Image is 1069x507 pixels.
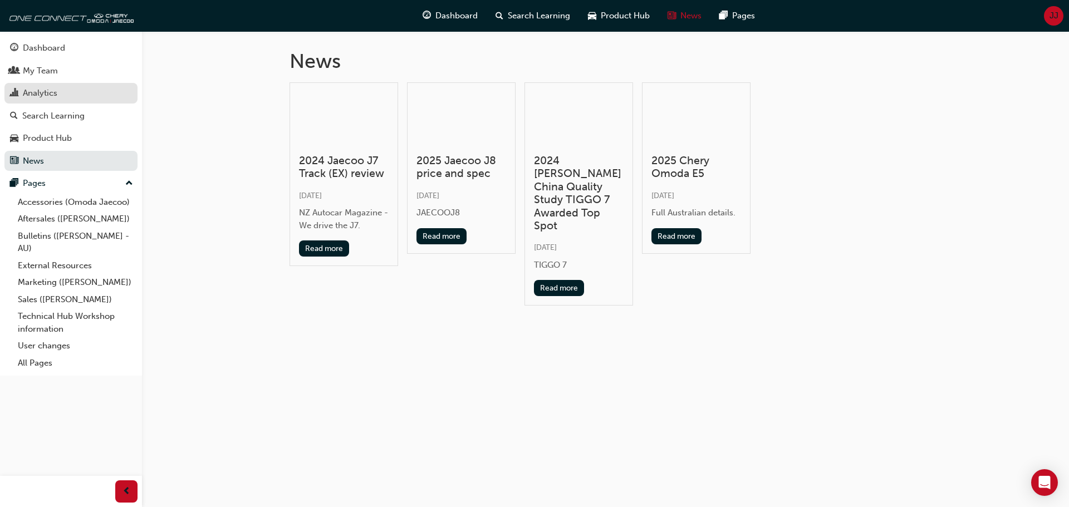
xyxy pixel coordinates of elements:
[13,228,138,257] a: Bulletins ([PERSON_NAME] - AU)
[10,66,18,76] span: people-icon
[651,191,674,200] span: [DATE]
[524,82,633,306] a: 2024 [PERSON_NAME] China Quality Study TIGGO 7 Awarded Top Spot[DATE]TIGGO 7Read more
[299,206,389,232] div: NZ Autocar Magazine - We drive the J7.
[407,82,516,254] a: 2025 Jaecoo J8 price and spec[DATE]JAECOOJ8Read more
[13,274,138,291] a: Marketing ([PERSON_NAME])
[416,228,467,244] button: Read more
[122,485,131,499] span: prev-icon
[651,154,741,180] h3: 2025 Chery Omoda E5
[435,9,478,22] span: Dashboard
[416,206,506,219] div: JAECOOJ8
[588,9,596,23] span: car-icon
[299,240,350,257] button: Read more
[710,4,764,27] a: pages-iconPages
[651,228,702,244] button: Read more
[13,210,138,228] a: Aftersales ([PERSON_NAME])
[23,65,58,77] div: My Team
[6,4,134,27] img: oneconnect
[290,49,922,73] h1: News
[534,154,624,232] h3: 2024 [PERSON_NAME] China Quality Study TIGGO 7 Awarded Top Spot
[414,4,487,27] a: guage-iconDashboard
[659,4,710,27] a: news-iconNews
[732,9,755,22] span: Pages
[416,154,506,180] h3: 2025 Jaecoo J8 price and spec
[719,9,728,23] span: pages-icon
[601,9,650,22] span: Product Hub
[4,83,138,104] a: Analytics
[10,111,18,121] span: search-icon
[23,177,46,190] div: Pages
[299,154,389,180] h3: 2024 Jaecoo J7 Track (EX) review
[4,173,138,194] button: Pages
[10,88,18,99] span: chart-icon
[534,259,624,272] div: TIGGO 7
[4,36,138,173] button: DashboardMy TeamAnalyticsSearch LearningProduct HubNews
[651,206,741,219] div: Full Australian details.
[4,151,138,171] a: News
[534,280,585,296] button: Read more
[10,156,18,166] span: news-icon
[290,82,398,267] a: 2024 Jaecoo J7 Track (EX) review[DATE]NZ Autocar Magazine - We drive the J7.Read more
[1050,9,1058,22] span: JJ
[4,106,138,126] a: Search Learning
[10,179,18,189] span: pages-icon
[1031,469,1058,496] div: Open Intercom Messenger
[299,191,322,200] span: [DATE]
[13,337,138,355] a: User changes
[22,110,85,122] div: Search Learning
[4,128,138,149] a: Product Hub
[642,82,751,254] a: 2025 Chery Omoda E5[DATE]Full Australian details.Read more
[13,308,138,337] a: Technical Hub Workshop information
[508,9,570,22] span: Search Learning
[10,43,18,53] span: guage-icon
[1044,6,1063,26] button: JJ
[423,9,431,23] span: guage-icon
[125,176,133,191] span: up-icon
[4,61,138,81] a: My Team
[10,134,18,144] span: car-icon
[680,9,702,22] span: News
[23,42,65,55] div: Dashboard
[13,355,138,372] a: All Pages
[534,243,557,252] span: [DATE]
[668,9,676,23] span: news-icon
[13,291,138,308] a: Sales ([PERSON_NAME])
[487,4,579,27] a: search-iconSearch Learning
[496,9,503,23] span: search-icon
[4,38,138,58] a: Dashboard
[13,257,138,274] a: External Resources
[579,4,659,27] a: car-iconProduct Hub
[23,87,57,100] div: Analytics
[416,191,439,200] span: [DATE]
[13,194,138,211] a: Accessories (Omoda Jaecoo)
[23,132,72,145] div: Product Hub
